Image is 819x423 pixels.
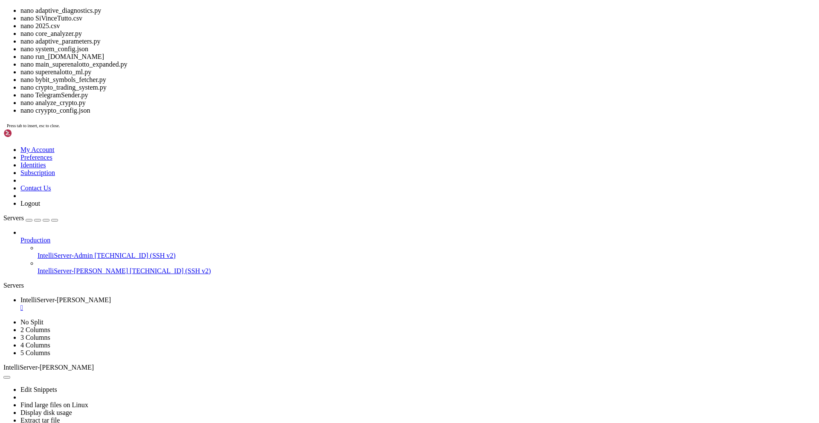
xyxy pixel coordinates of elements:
a: Find large files on Linux [20,401,88,408]
span: Press tab to insert, esc to close. [7,123,60,128]
a: My Account [20,146,55,153]
li: nano system_config.json [20,45,816,53]
li: nano adaptive_diagnostics.py [20,7,816,15]
li: nano 2025.csv [20,22,816,30]
li: nano bybit_symbols_fetcher.py [20,76,816,84]
span: IntelliServer-[PERSON_NAME] [38,267,128,274]
span: Servers [3,214,24,222]
li: nano superenalotto_ml.py [20,68,816,76]
a: Display disk usage [20,409,72,416]
li: nano crypto_trading_system.py [20,84,816,91]
span: IntelliServer-[PERSON_NAME] [20,296,111,303]
x-row: : $ nano [3,3,803,11]
span: [PERSON_NAME] [3,3,48,10]
a: Logout [20,200,40,207]
li: nano TelegramSender.py [20,91,816,99]
a:  [20,304,816,312]
a: Identities [20,161,46,169]
a: IntelliServer-Admin [TECHNICAL_ID] (SSH v2) [38,252,816,260]
a: 5 Columns [20,349,50,356]
li: nano core_analyzer.py [20,30,816,38]
li: nano main_superenalotto_expanded.py [20,61,816,68]
a: Servers [3,214,58,222]
li: IntelliServer-[PERSON_NAME] [TECHNICAL_ID] (SSH v2) [38,260,816,275]
div: (65, 0) [237,3,241,11]
li: nano analyze_crypto.py [20,99,816,107]
a: IntelliServer-[PERSON_NAME] [TECHNICAL_ID] (SSH v2) [38,267,816,275]
div: Servers [3,282,816,289]
span: Production [20,236,50,244]
li: nano adaptive_parameters.py [20,38,816,45]
li: nano run_[DOMAIN_NAME] [20,53,816,61]
span: IntelliServer-[PERSON_NAME] [3,364,94,371]
li: nano SiVinceTutto.csv [20,15,816,22]
a: Contact Us [20,184,51,192]
a: 4 Columns [20,341,50,349]
img: Shellngn [3,129,52,137]
span: IntelliServer-Admin [38,252,93,259]
a: Subscription [20,169,55,176]
a: IntelliServer-Fabio [20,296,816,312]
span: ~/BotTrader/bin/crypto-trading-system [51,3,177,10]
a: Preferences [20,154,52,161]
a: Edit Snippets [20,386,57,393]
a: Production [20,236,816,244]
span: [TECHNICAL_ID] (SSH v2) [94,252,175,259]
li: Production [20,229,816,275]
li: nano cryypto_config.json [20,107,816,114]
span: [TECHNICAL_ID] (SSH v2) [130,267,211,274]
a: 2 Columns [20,326,50,333]
li: IntelliServer-Admin [TECHNICAL_ID] (SSH v2) [38,244,816,260]
a: 3 Columns [20,334,50,341]
a: No Split [20,318,44,326]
